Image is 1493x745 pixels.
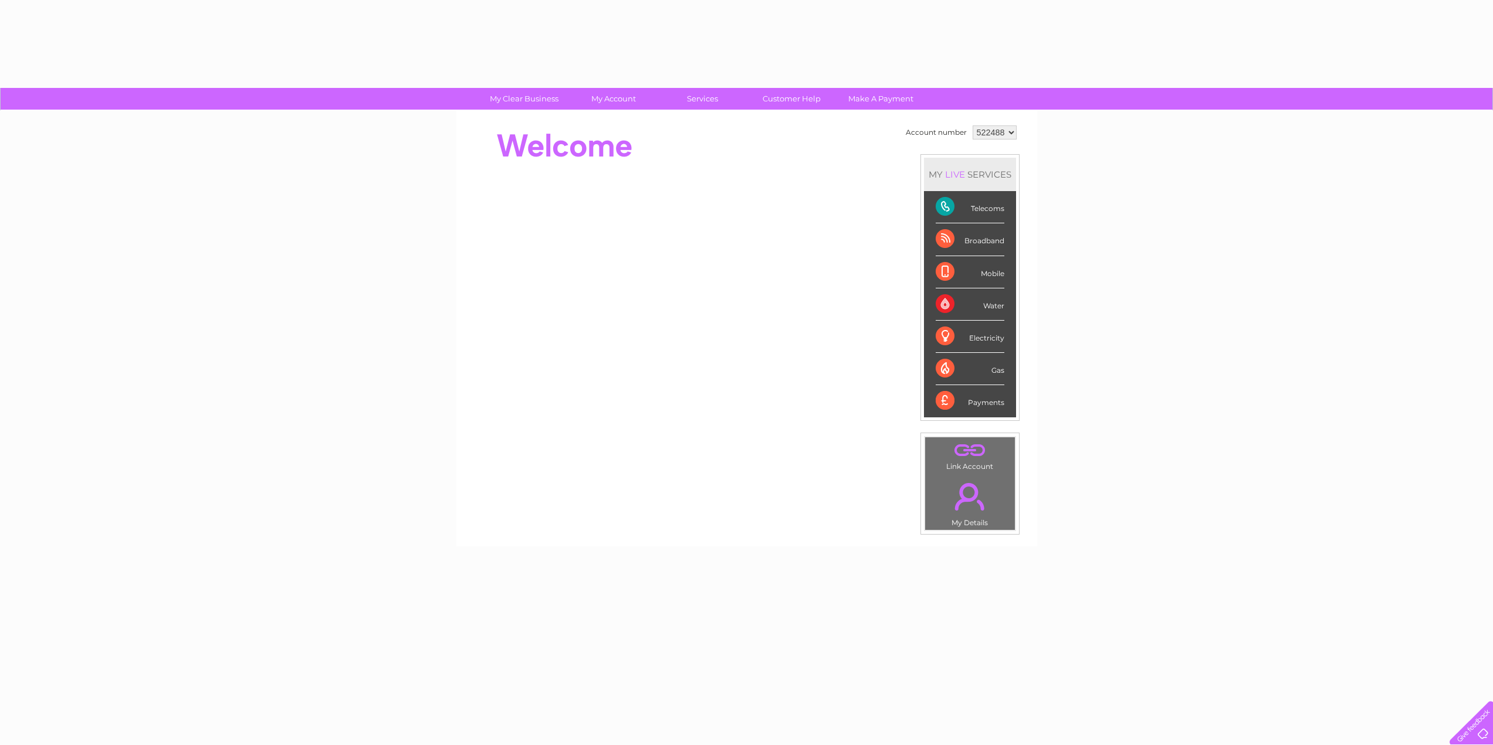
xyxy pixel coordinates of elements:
div: Telecoms [936,191,1004,223]
td: My Details [925,473,1015,530]
td: Link Account [925,437,1015,474]
a: . [928,476,1012,517]
div: LIVE [943,169,967,180]
a: My Clear Business [476,88,573,110]
a: Make A Payment [832,88,929,110]
div: Water [936,288,1004,321]
div: Broadband [936,223,1004,256]
td: Account number [903,123,970,142]
div: MY SERVICES [924,158,1016,191]
a: Services [654,88,751,110]
div: Gas [936,353,1004,385]
div: Payments [936,385,1004,417]
a: My Account [565,88,662,110]
div: Mobile [936,256,1004,288]
a: Customer Help [743,88,840,110]
div: Electricity [936,321,1004,353]
a: . [928,440,1012,461]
